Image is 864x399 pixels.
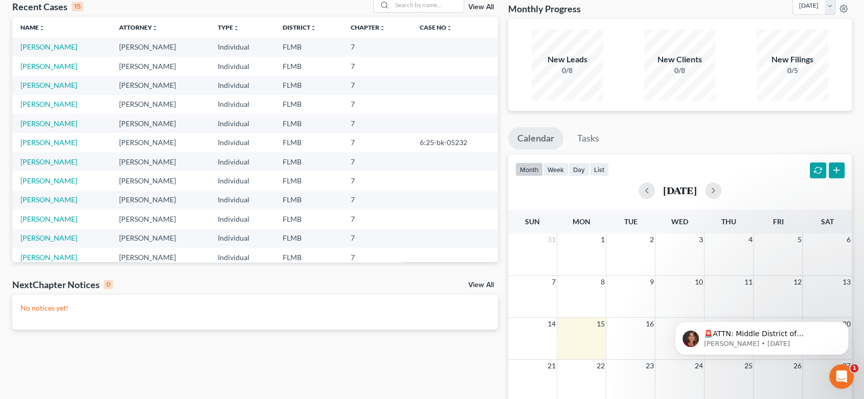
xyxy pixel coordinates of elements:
[233,25,239,31] i: unfold_more
[111,209,210,228] td: [PERSON_NAME]
[20,42,77,51] a: [PERSON_NAME]
[20,253,77,262] a: [PERSON_NAME]
[508,3,581,15] h3: Monthly Progress
[111,57,210,76] td: [PERSON_NAME]
[310,25,316,31] i: unfold_more
[721,217,736,226] span: Thu
[772,217,783,226] span: Fri
[343,229,412,248] td: 7
[275,95,342,114] td: FLMB
[210,76,275,95] td: Individual
[569,162,589,176] button: day
[624,217,638,226] span: Tue
[20,81,77,89] a: [PERSON_NAME]
[547,233,557,246] span: 31
[275,191,342,209] td: FLMB
[343,76,412,95] td: 7
[20,303,490,313] p: No notices yet!
[72,2,83,11] div: 15
[210,57,275,76] td: Individual
[275,152,342,171] td: FLMB
[20,215,77,223] a: [PERSON_NAME]
[210,95,275,114] td: Individual
[351,24,385,31] a: Chapterunfold_more
[649,276,655,288] span: 9
[275,248,342,267] td: FLMB
[20,195,77,204] a: [PERSON_NAME]
[12,278,113,291] div: NextChapter Notices
[600,233,606,246] span: 1
[275,114,342,133] td: FLMB
[379,25,385,31] i: unfold_more
[589,162,609,176] button: list
[649,233,655,246] span: 2
[792,276,802,288] span: 12
[275,57,342,76] td: FLMB
[111,114,210,133] td: [PERSON_NAME]
[747,233,753,246] span: 4
[573,217,590,226] span: Mon
[446,25,452,31] i: unfold_more
[663,185,697,196] h2: [DATE]
[757,65,828,76] div: 0/5
[343,191,412,209] td: 7
[596,360,606,372] span: 22
[532,65,603,76] div: 0/8
[210,191,275,209] td: Individual
[644,54,716,65] div: New Clients
[645,318,655,330] span: 16
[275,133,342,152] td: FLMB
[743,276,753,288] span: 11
[850,364,858,372] span: 1
[343,248,412,267] td: 7
[508,127,563,150] a: Calendar
[111,76,210,95] td: [PERSON_NAME]
[468,281,494,289] a: View All
[218,24,239,31] a: Typeunfold_more
[104,280,113,289] div: 0
[420,24,452,31] a: Case Nounfold_more
[111,37,210,56] td: [PERSON_NAME]
[343,114,412,133] td: 7
[111,248,210,267] td: [PERSON_NAME]
[20,100,77,108] a: [PERSON_NAME]
[275,37,342,56] td: FLMB
[842,276,852,288] span: 13
[12,1,83,13] div: Recent Cases
[39,25,45,31] i: unfold_more
[343,152,412,171] td: 7
[343,171,412,190] td: 7
[846,233,852,246] span: 6
[275,209,342,228] td: FLMB
[829,364,854,389] iframe: Intercom live chat
[275,229,342,248] td: FLMB
[796,233,802,246] span: 5
[275,171,342,190] td: FLMB
[547,360,557,372] span: 21
[757,54,828,65] div: New Filings
[600,276,606,288] span: 8
[525,217,540,226] span: Sun
[210,248,275,267] td: Individual
[283,24,316,31] a: Districtunfold_more
[660,300,864,371] iframe: Intercom notifications message
[568,127,608,150] a: Tasks
[698,233,704,246] span: 3
[20,233,77,242] a: [PERSON_NAME]
[694,276,704,288] span: 10
[20,24,45,31] a: Nameunfold_more
[20,176,77,185] a: [PERSON_NAME]
[210,171,275,190] td: Individual
[210,114,275,133] td: Individual
[20,138,77,147] a: [PERSON_NAME]
[596,318,606,330] span: 15
[210,152,275,171] td: Individual
[119,24,158,31] a: Attorneyunfold_more
[644,65,716,76] div: 0/8
[543,162,569,176] button: week
[468,4,494,11] a: View All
